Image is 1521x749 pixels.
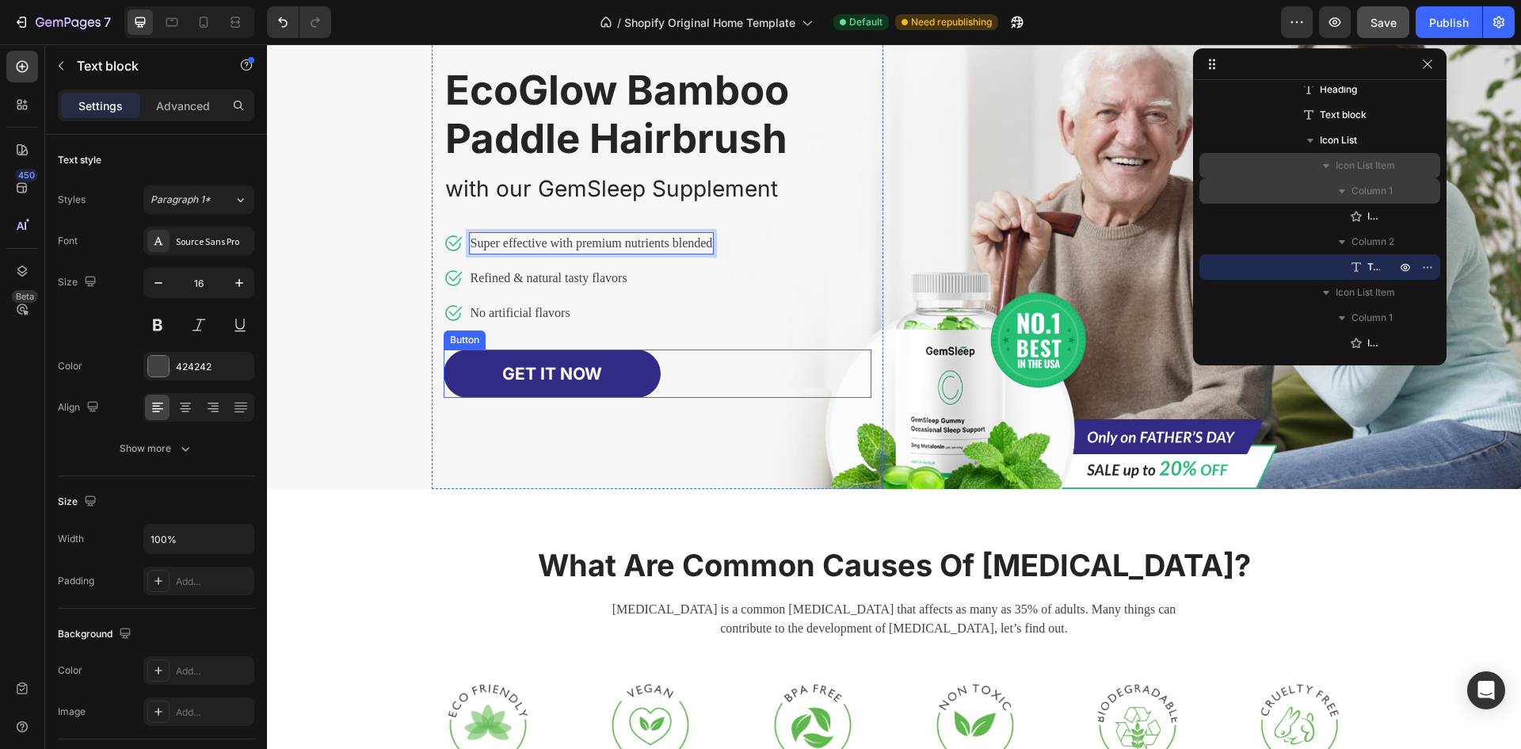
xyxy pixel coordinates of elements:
[12,290,38,303] div: Beta
[178,128,603,161] p: with our GemSleep Supplement
[669,640,748,719] img: Alt Image
[235,317,335,342] div: GET IT NOW
[180,289,215,303] div: Button
[911,15,992,29] span: Need republishing
[176,664,250,678] div: Add...
[58,193,86,207] div: Styles
[176,235,250,249] div: Source Sans Pro
[1320,132,1357,148] span: Icon List
[58,153,101,167] div: Text style
[151,193,211,207] span: Paragraph 1*
[204,259,446,278] p: No artificial flavors
[104,13,111,32] p: 7
[58,491,100,513] div: Size
[1351,183,1393,199] span: Column 1
[1467,671,1505,709] div: Open Intercom Messenger
[1367,335,1380,351] span: Icon
[1367,259,1380,275] span: Text block
[58,434,254,463] button: Show more
[1429,14,1469,31] div: Publish
[58,234,78,248] div: Font
[267,44,1521,749] iframe: Design area
[831,640,910,719] img: Alt Image
[58,663,82,678] div: Color
[1336,158,1395,174] span: Icon List Item
[58,624,135,645] div: Background
[176,575,250,589] div: Add...
[58,272,100,293] div: Size
[58,574,94,588] div: Padding
[15,169,38,182] div: 450
[77,56,212,75] p: Text block
[1370,16,1397,29] span: Save
[849,15,882,29] span: Default
[1336,285,1395,300] span: Icon List Item
[1320,107,1367,123] span: Text block
[1416,6,1482,38] button: Publish
[156,97,210,114] p: Advanced
[177,305,394,353] a: GET IT NOW
[993,640,1073,719] img: Alt Image
[204,224,446,243] p: Refined & natural tasty flavors
[1357,6,1409,38] button: Save
[154,503,1101,540] p: What Are Common Causes Of [MEDICAL_DATA]?
[624,14,795,31] span: Shopify Original Home Template
[1351,310,1393,326] span: Column 1
[78,97,123,114] p: Settings
[1367,208,1380,224] span: Icon
[177,20,604,120] h1: Rich Text Editor. Editing area: main
[177,126,604,162] div: Rich Text Editor. Editing area: main
[6,6,118,38] button: 7
[324,556,931,594] p: [MEDICAL_DATA] is a common [MEDICAL_DATA] that affects as many as 35% of adults. Many things can ...
[1351,234,1394,250] span: Column 2
[202,188,448,210] div: Rich Text Editor. Editing area: main
[617,14,621,31] span: /
[176,360,250,374] div: 424242
[506,640,585,719] img: Alt Image
[181,640,261,719] img: Alt Image
[204,189,446,208] p: Super effective with premium nutrients blended
[58,359,82,373] div: Color
[1320,82,1357,97] span: Heading
[267,6,331,38] div: Undo/Redo
[178,21,603,118] p: EcoGlow Bamboo Paddle Hairbrush
[552,199,1012,445] img: Alt Image
[58,532,84,546] div: Width
[120,441,193,457] div: Show more
[344,640,423,719] img: Alt Image
[58,397,102,418] div: Align
[58,705,86,719] div: Image
[176,705,250,720] div: Add...
[143,185,254,214] button: Paragraph 1*
[144,525,253,553] input: Auto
